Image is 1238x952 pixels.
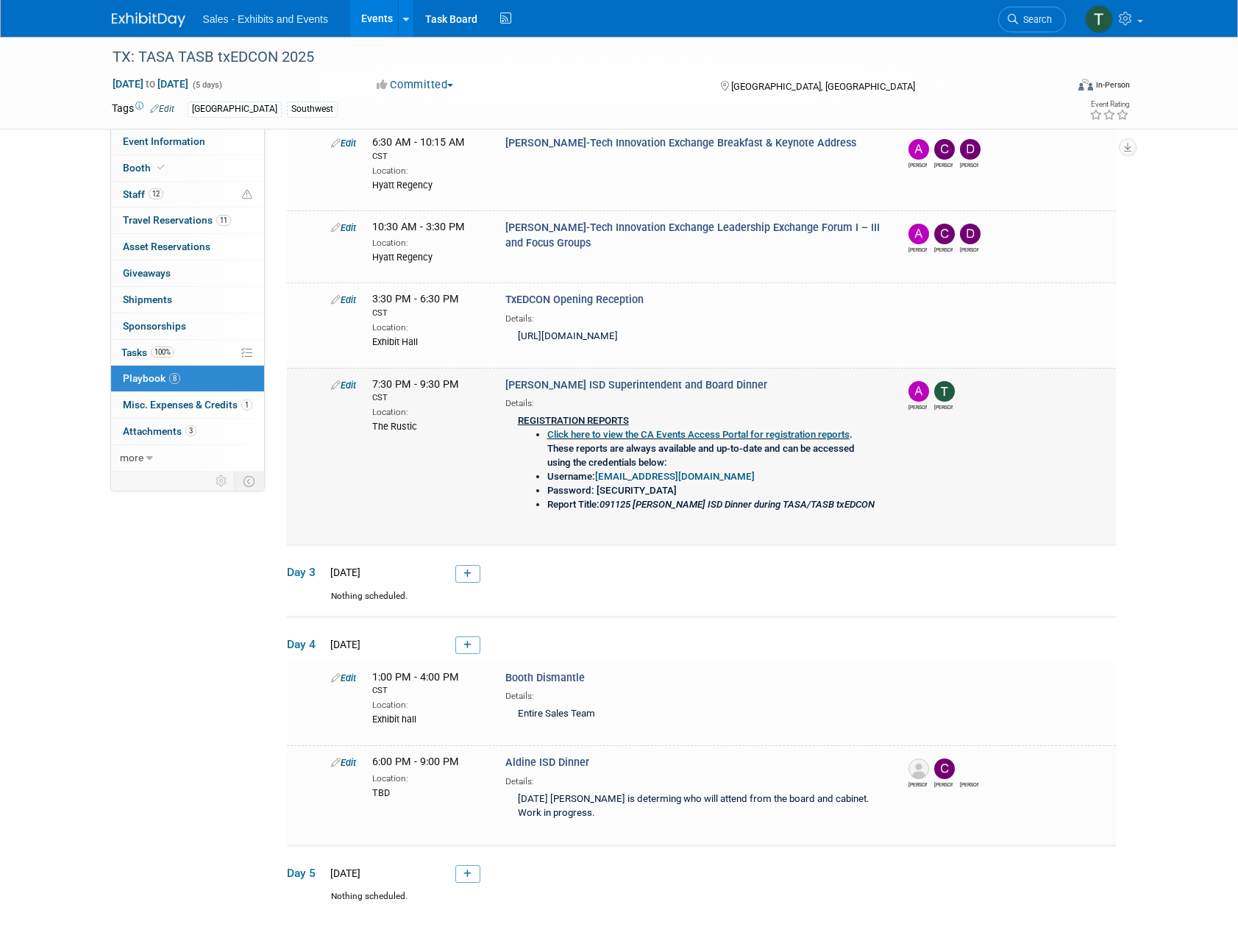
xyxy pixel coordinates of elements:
[123,188,163,200] span: Staff
[505,325,883,349] div: [URL][DOMAIN_NAME]
[372,249,483,264] div: Hyatt Regency
[111,366,264,391] a: Playbook8
[372,770,483,785] div: Location:
[372,697,483,711] div: Location:
[185,425,196,436] span: 3
[505,672,585,684] span: Booth Dismantle
[731,81,915,92] span: [GEOGRAPHIC_DATA], [GEOGRAPHIC_DATA]
[960,139,981,160] img: David Webb
[123,241,210,252] span: Asset Reservations
[120,452,143,463] span: more
[505,771,883,788] div: Details:
[331,757,356,768] a: Edit
[372,319,483,334] div: Location:
[372,419,483,433] div: The Rustic
[960,759,981,779] img: Jeannette (Jenny) Gerleman
[372,711,483,726] div: Exhibit hall
[960,160,978,169] div: David Webb
[150,104,174,114] a: Edit
[908,160,927,169] div: Albert Martinez
[372,293,483,319] span: 3:30 PM - 6:30 PM
[241,399,252,411] span: 1
[331,672,356,683] a: Edit
[505,137,856,149] span: [PERSON_NAME]-Tech Innovation Exchange Breakfast & Keynote Address
[908,759,929,779] img: Albert Martinez
[1095,79,1130,90] div: In-Person
[123,267,171,279] span: Giveaways
[372,334,483,349] div: Exhibit Hall
[111,207,264,233] a: Travel Reservations11
[505,294,644,306] span: TxEDCON Opening Reception
[934,759,955,779] img: CLAUDIA Salinas
[287,564,324,580] span: Day 3
[372,404,483,419] div: Location:
[234,472,264,491] td: Toggle Event Tabs
[371,77,459,93] button: Committed
[331,380,356,391] a: Edit
[518,415,629,426] u: REGISTRATION REPORTS
[123,372,180,384] span: Playbook
[600,499,875,510] i: 091125 [PERSON_NAME] ISD Dinner during TASA/TASB txEDCON
[372,177,483,192] div: Hyatt Regency
[331,222,356,233] a: Edit
[960,244,978,254] div: David Webb
[143,78,157,90] span: to
[547,499,875,510] b: Report Title:
[1085,5,1113,33] img: Terri Ballesteros
[372,671,483,697] span: 1:00 PM - 4:00 PM
[372,392,483,404] div: CST
[979,77,1131,99] div: Event Format
[372,308,483,319] div: CST
[372,163,483,177] div: Location:
[372,221,465,233] span: 10:30 AM - 3:30 PM
[123,399,252,411] span: Misc. Expenses & Credits
[326,566,360,578] span: [DATE]
[123,162,168,174] span: Booth
[112,13,185,27] img: ExhibitDay
[157,163,165,171] i: Booth reservation complete
[149,188,163,199] span: 12
[111,445,264,471] a: more
[960,779,978,789] div: Jeannette (Jenny) Gerleman
[287,102,338,117] div: Southwest
[111,234,264,260] a: Asset Reservations
[287,890,1116,916] div: Nothing scheduled.
[123,425,196,437] span: Attachments
[547,429,850,440] a: Click here to view the CA Events Access Portal for registration reports
[908,244,927,254] div: Albert Martinez
[169,373,180,384] span: 8
[112,101,174,118] td: Tags
[934,402,953,411] div: Terri Ballesteros
[505,686,883,703] div: Details:
[121,347,174,358] span: Tasks
[908,381,929,402] img: Albert Martinez
[505,379,767,391] span: [PERSON_NAME] ISD Superintendent and Board Dinner
[191,80,222,90] span: (5 days)
[1089,101,1129,108] div: Event Rating
[547,429,855,468] b: . These reports are always available and up-to-date and can be accessed using the credentials below:
[505,393,883,410] div: Details:
[547,471,755,482] b: Username:
[331,294,356,305] a: Edit
[372,685,483,697] div: CST
[111,287,264,313] a: Shipments
[123,214,231,226] span: Travel Reservations
[547,485,677,496] b: Password: [SECURITY_DATA]
[908,402,927,411] div: Albert Martinez
[111,260,264,286] a: Giveaways
[908,779,927,789] div: Albert Martinez
[326,639,360,650] span: [DATE]
[326,867,360,879] span: [DATE]
[287,865,324,881] span: Day 5
[372,378,483,404] span: 7:30 PM - 9:30 PM
[934,224,955,244] img: CLAUDIA Salinas
[908,139,929,160] img: Albert Martinez
[188,102,282,117] div: [GEOGRAPHIC_DATA]
[111,419,264,444] a: Attachments3
[216,215,231,226] span: 11
[111,313,264,339] a: Sponsorships
[595,471,755,482] a: [EMAIL_ADDRESS][DOMAIN_NAME]
[111,182,264,207] a: Staff12
[1078,79,1093,90] img: Format-Inperson.png
[934,244,953,254] div: CLAUDIA Salinas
